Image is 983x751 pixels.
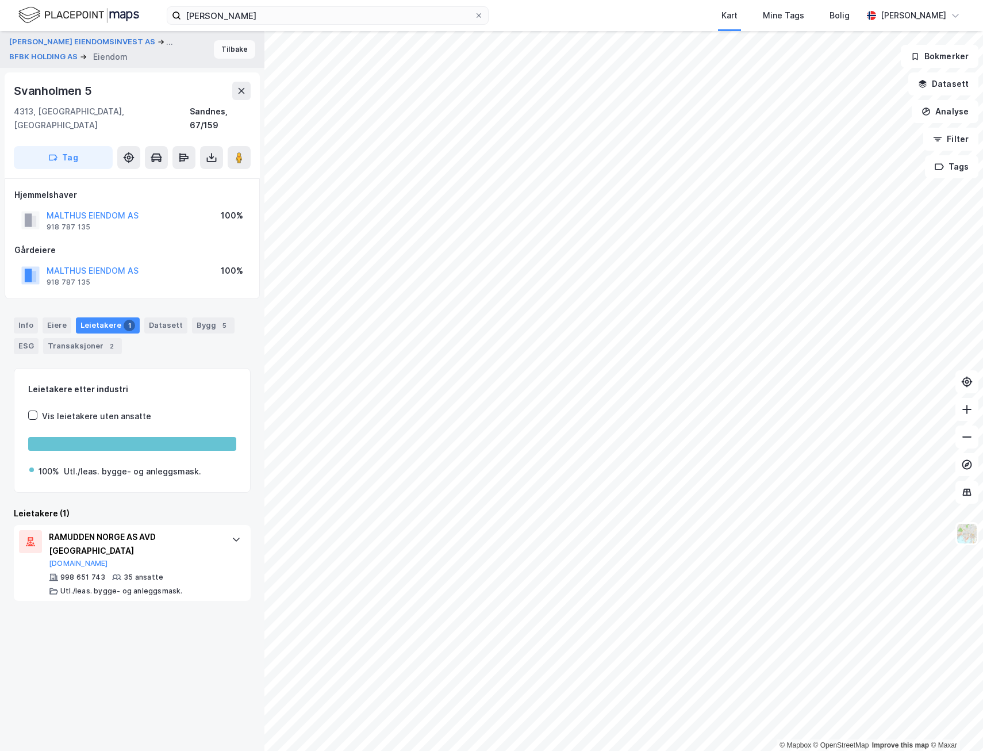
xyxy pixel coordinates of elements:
[43,338,122,354] div: Transaksjoner
[124,573,163,582] div: 35 ansatte
[106,340,117,352] div: 2
[64,465,201,478] div: Utl./leas. bygge- og anleggsmask.
[14,82,94,100] div: Svanholmen 5
[43,317,71,334] div: Eiere
[192,317,235,334] div: Bygg
[42,409,151,423] div: Vis leietakere uten ansatte
[181,7,474,24] input: Søk på adresse, matrikkel, gårdeiere, leietakere eller personer
[14,317,38,334] div: Info
[47,223,90,232] div: 918 787 135
[14,188,250,202] div: Hjemmelshaver
[221,209,243,223] div: 100%
[14,338,39,354] div: ESG
[49,530,220,558] div: RAMUDDEN NORGE AS AVD [GEOGRAPHIC_DATA]
[76,317,140,334] div: Leietakere
[763,9,804,22] div: Mine Tags
[49,559,108,568] button: [DOMAIN_NAME]
[39,465,59,478] div: 100%
[901,45,978,68] button: Bokmerker
[14,507,251,520] div: Leietakere (1)
[214,40,255,59] button: Tilbake
[721,9,738,22] div: Kart
[9,35,158,49] button: [PERSON_NAME] EIENDOMSINVEST AS
[218,320,230,331] div: 5
[912,100,978,123] button: Analyse
[93,50,128,64] div: Eiendom
[830,9,850,22] div: Bolig
[28,382,236,396] div: Leietakere etter industri
[925,155,978,178] button: Tags
[18,5,139,25] img: logo.f888ab2527a4732fd821a326f86c7f29.svg
[780,741,811,749] a: Mapbox
[190,105,251,132] div: Sandnes, 67/159
[9,51,80,63] button: BFBK HOLDING AS
[14,146,113,169] button: Tag
[60,587,183,596] div: Utl./leas. bygge- og anleggsmask.
[813,741,869,749] a: OpenStreetMap
[124,320,135,331] div: 1
[60,573,105,582] div: 998 651 743
[221,264,243,278] div: 100%
[14,105,190,132] div: 4313, [GEOGRAPHIC_DATA], [GEOGRAPHIC_DATA]
[47,278,90,287] div: 918 787 135
[14,243,250,257] div: Gårdeiere
[923,128,978,151] button: Filter
[144,317,187,334] div: Datasett
[956,523,978,545] img: Z
[908,72,978,95] button: Datasett
[166,35,173,49] div: ...
[881,9,946,22] div: [PERSON_NAME]
[926,696,983,751] iframe: Chat Widget
[872,741,929,749] a: Improve this map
